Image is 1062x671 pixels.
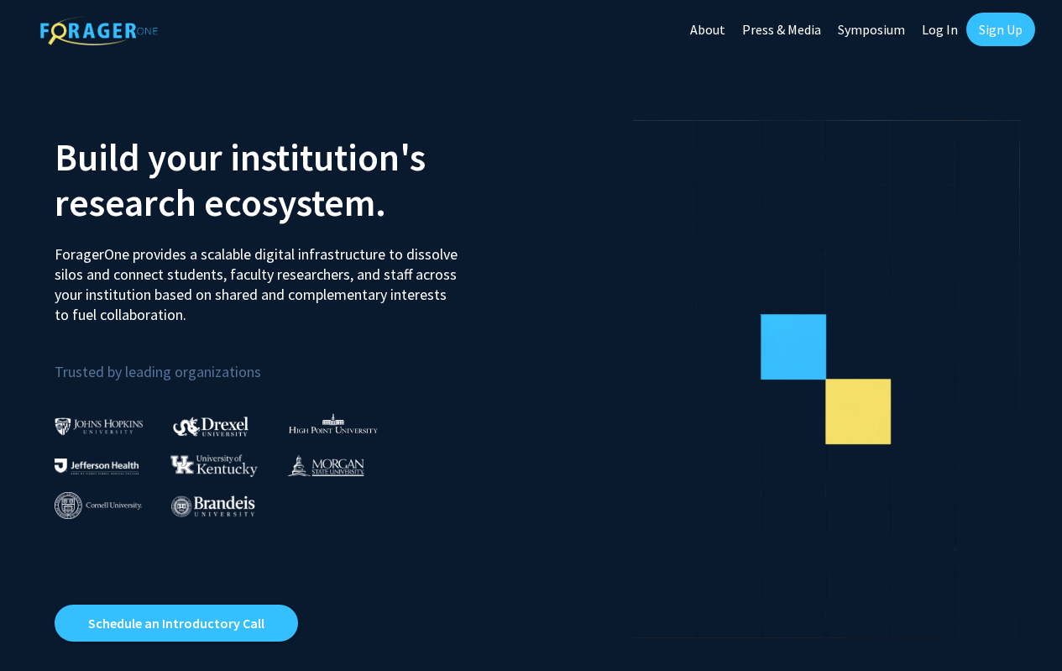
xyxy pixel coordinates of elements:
[173,417,248,436] img: Drexel University
[966,13,1035,46] a: Sign Up
[55,459,139,474] img: Thomas Jefferson University
[55,417,144,435] img: Johns Hopkins University
[55,232,463,325] p: ForagerOne provides a scalable digital infrastructure to dissolve silos and connect students, fac...
[55,338,519,385] p: Trusted by leading organizations
[289,413,378,433] img: High Point University
[170,454,258,477] img: University of Kentucky
[287,454,364,476] img: Morgan State University
[55,605,298,642] a: Opens in a new tab
[171,495,255,516] img: Brandeis University
[55,134,519,225] h2: Build your institution's research ecosystem.
[55,492,142,520] img: Cornell University
[40,16,158,45] img: ForagerOne Logo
